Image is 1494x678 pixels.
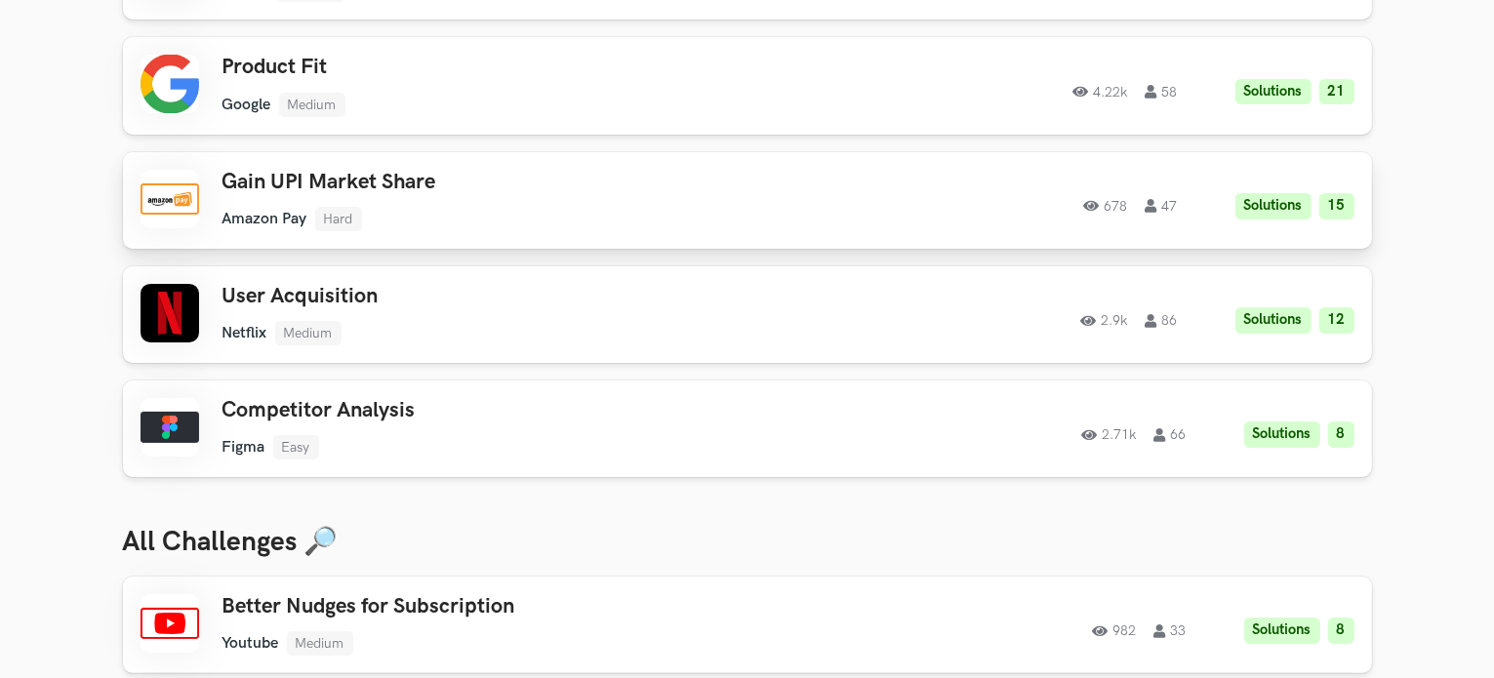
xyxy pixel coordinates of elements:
a: User AcquisitionNetflixMedium2.9k86Solutions12 [123,266,1372,363]
h3: Gain UPI Market Share [222,170,777,195]
li: Medium [287,631,353,656]
span: 2.9k [1081,314,1128,328]
li: 8 [1328,618,1354,644]
li: 15 [1319,193,1354,219]
li: Solutions [1235,79,1312,105]
span: 47 [1146,199,1178,213]
a: Product FitGoogleMedium4.22k58Solutions21 [123,37,1372,134]
li: Solutions [1235,193,1312,219]
h3: Product Fit [222,55,777,80]
li: Hard [315,207,362,231]
li: Solutions [1235,307,1312,334]
li: Medium [275,321,342,345]
li: Netflix [222,324,267,342]
span: 86 [1146,314,1178,328]
span: 982 [1093,624,1137,638]
h3: Better Nudges for Subscription [222,594,777,619]
li: Figma [222,438,265,457]
h3: Competitor Analysis [222,398,777,423]
span: 58 [1146,85,1178,99]
li: Medium [279,93,345,117]
li: 8 [1328,421,1354,448]
a: Gain UPI Market ShareAmazon PayHard67847Solutions15 [123,152,1372,249]
a: Competitor AnalysisFigmaEasy2.71k66Solutions8 [123,380,1372,477]
li: Solutions [1244,421,1320,448]
li: Amazon Pay [222,210,307,228]
li: Youtube [222,634,279,653]
li: 12 [1319,307,1354,334]
li: Easy [273,435,319,459]
span: 66 [1154,428,1187,442]
li: Google [222,96,271,114]
a: Better Nudges for SubscriptionYoutubeMedium98233Solutions8 [123,577,1372,673]
span: 33 [1154,624,1187,638]
h3: User Acquisition [222,284,777,309]
span: 678 [1084,199,1128,213]
h3: All Challenges 🔎 [123,526,1372,559]
li: 21 [1319,79,1354,105]
li: Solutions [1244,618,1320,644]
span: 4.22k [1073,85,1128,99]
span: 2.71k [1082,428,1137,442]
